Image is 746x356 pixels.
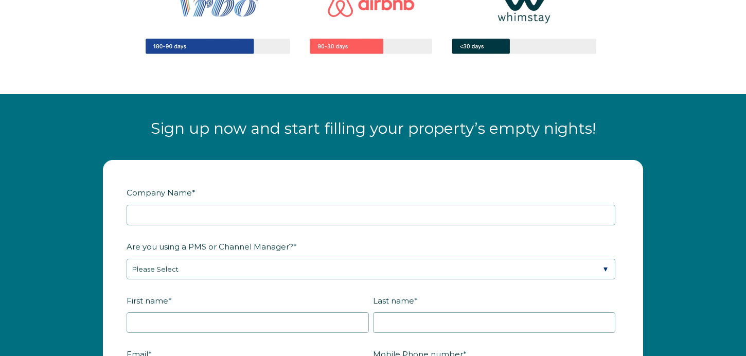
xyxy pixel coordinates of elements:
[151,119,596,138] span: Sign up now and start filling your property’s empty nights!
[127,185,192,201] span: Company Name
[373,293,414,309] span: Last name
[127,239,293,255] span: Are you using a PMS or Channel Manager?
[127,293,168,309] span: First name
